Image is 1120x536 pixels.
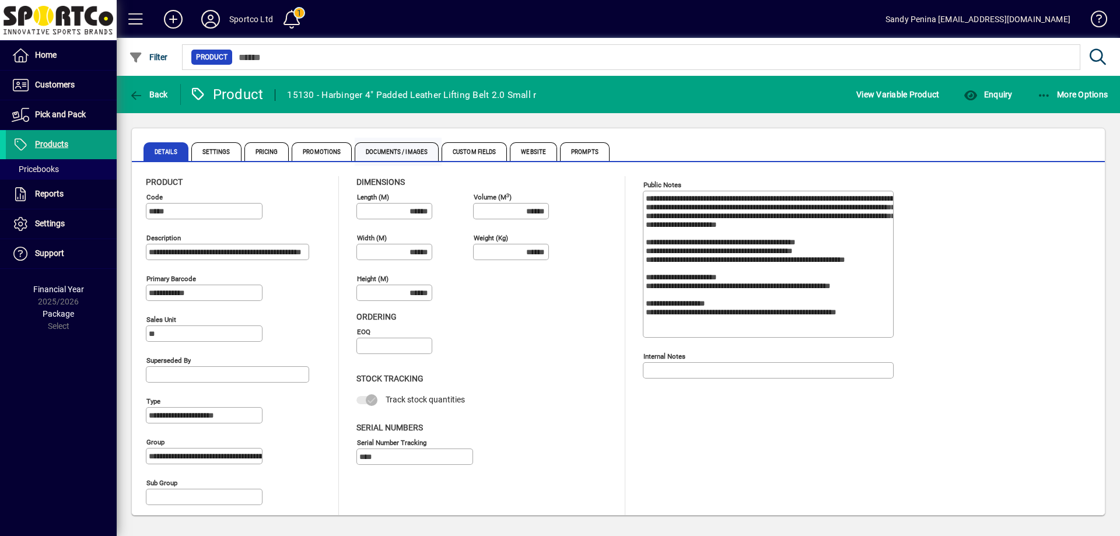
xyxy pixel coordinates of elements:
[129,90,168,99] span: Back
[126,47,171,68] button: Filter
[6,239,117,268] a: Support
[287,86,536,104] div: 15130 - Harbinger 4" Padded Leather Lifting Belt 2.0 Small r
[143,142,188,161] span: Details
[196,51,228,63] span: Product
[35,110,86,119] span: Pick and Pack
[43,309,74,318] span: Package
[386,395,465,404] span: Track stock quantities
[6,159,117,179] a: Pricebooks
[146,316,176,324] mat-label: Sales unit
[146,177,183,187] span: Product
[442,142,507,161] span: Custom Fields
[6,71,117,100] a: Customers
[35,139,68,149] span: Products
[1082,2,1105,40] a: Knowledge Base
[146,193,163,201] mat-label: Code
[357,275,388,283] mat-label: Height (m)
[357,328,370,336] mat-label: EOQ
[229,10,273,29] div: Sportco Ltd
[146,397,160,405] mat-label: Type
[292,142,352,161] span: Promotions
[35,50,57,59] span: Home
[146,479,177,487] mat-label: Sub group
[146,275,196,283] mat-label: Primary barcode
[6,180,117,209] a: Reports
[961,84,1015,105] button: Enquiry
[35,80,75,89] span: Customers
[146,234,181,242] mat-label: Description
[356,374,423,383] span: Stock Tracking
[1034,84,1111,105] button: More Options
[190,85,264,104] div: Product
[560,142,610,161] span: Prompts
[643,352,685,360] mat-label: Internal Notes
[6,41,117,70] a: Home
[643,181,681,189] mat-label: Public Notes
[35,219,65,228] span: Settings
[244,142,289,161] span: Pricing
[964,90,1012,99] span: Enquiry
[146,438,164,446] mat-label: Group
[155,9,192,30] button: Add
[885,10,1070,29] div: Sandy Penina [EMAIL_ADDRESS][DOMAIN_NAME]
[474,193,512,201] mat-label: Volume (m )
[6,209,117,239] a: Settings
[357,193,389,201] mat-label: Length (m)
[356,423,423,432] span: Serial Numbers
[191,142,242,161] span: Settings
[117,84,181,105] app-page-header-button: Back
[856,85,939,104] span: View Variable Product
[474,234,508,242] mat-label: Weight (Kg)
[6,100,117,129] a: Pick and Pack
[356,312,397,321] span: Ordering
[35,248,64,258] span: Support
[35,189,64,198] span: Reports
[33,285,84,294] span: Financial Year
[357,234,387,242] mat-label: Width (m)
[126,84,171,105] button: Back
[506,192,509,198] sup: 3
[357,438,426,446] mat-label: Serial Number tracking
[129,52,168,62] span: Filter
[355,142,439,161] span: Documents / Images
[356,177,405,187] span: Dimensions
[853,84,942,105] button: View Variable Product
[192,9,229,30] button: Profile
[510,142,557,161] span: Website
[146,356,191,365] mat-label: Superseded by
[12,164,59,174] span: Pricebooks
[1037,90,1108,99] span: More Options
